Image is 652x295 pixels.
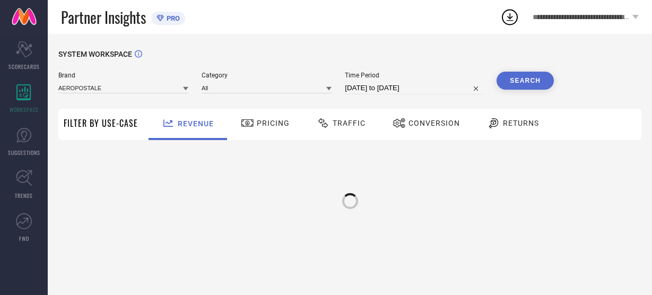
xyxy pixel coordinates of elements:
span: Time Period [345,72,483,79]
button: Search [497,72,554,90]
span: Returns [503,119,539,127]
span: Conversion [408,119,460,127]
span: Partner Insights [61,6,146,28]
span: WORKSPACE [10,106,39,114]
span: SCORECARDS [8,63,40,71]
div: Open download list [500,7,519,27]
span: Brand [58,72,188,79]
span: SUGGESTIONS [8,149,40,157]
span: Traffic [333,119,366,127]
span: TRENDS [15,192,33,199]
span: Category [202,72,332,79]
input: Select time period [345,82,483,94]
span: Filter By Use-Case [64,117,138,129]
span: FWD [19,235,29,242]
span: PRO [164,14,180,22]
span: SYSTEM WORKSPACE [58,50,132,58]
span: Pricing [257,119,290,127]
span: Revenue [178,119,214,128]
